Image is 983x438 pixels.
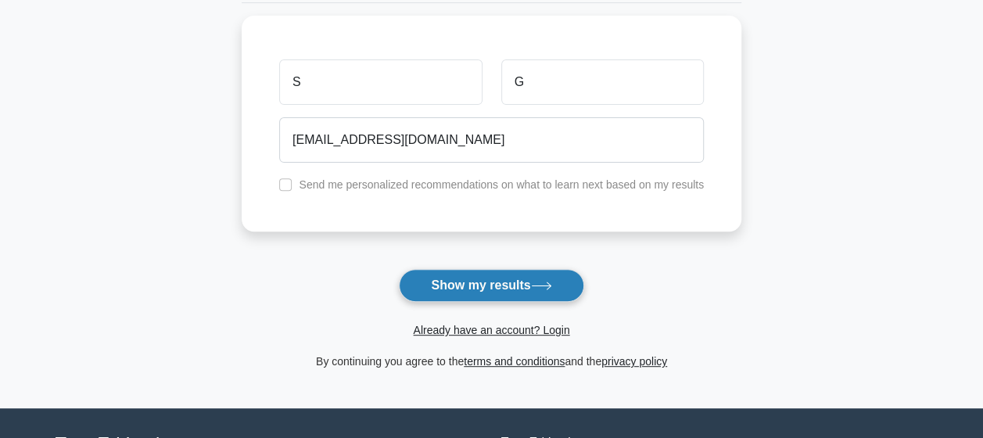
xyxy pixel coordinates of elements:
input: Last name [501,59,704,105]
a: Already have an account? Login [413,324,569,336]
a: terms and conditions [464,355,565,368]
label: Send me personalized recommendations on what to learn next based on my results [299,178,704,191]
input: First name [279,59,482,105]
input: Email [279,117,704,163]
button: Show my results [399,269,583,302]
a: privacy policy [601,355,667,368]
div: By continuing you agree to the and the [232,352,751,371]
